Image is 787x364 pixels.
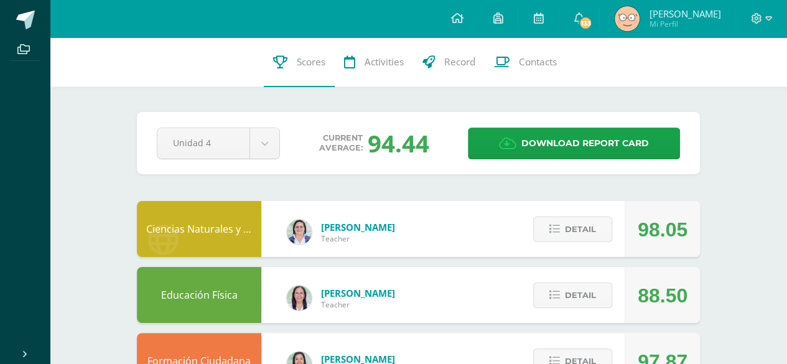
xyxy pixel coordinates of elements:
span: Teacher [321,299,395,310]
span: Detail [565,284,596,307]
span: [PERSON_NAME] [321,287,395,299]
a: Download report card [468,128,680,159]
a: Contacts [485,37,566,87]
span: 133 [579,16,592,30]
img: f77eda19ab9d4901e6803b4611072024.png [287,286,312,310]
button: Detail [533,282,612,308]
span: Contacts [519,55,557,68]
span: Mi Perfil [649,19,720,29]
span: Scores [297,55,325,68]
span: [PERSON_NAME] [321,221,395,233]
span: Record [444,55,475,68]
img: 01e7086531f77df6af5d661f04d4ef67.png [615,6,640,31]
span: Detail [565,218,596,241]
img: 7f3683f90626f244ba2c27139dbb4749.png [287,220,312,245]
div: 88.50 [638,268,687,324]
span: Teacher [321,233,395,244]
a: Record [413,37,485,87]
span: Current average: [319,133,363,153]
span: Download report card [521,128,649,159]
div: 94.44 [368,127,429,159]
div: 98.05 [638,202,687,258]
a: Scores [264,37,335,87]
div: Ciencias Naturales y Tecnología [137,201,261,257]
span: Activities [365,55,404,68]
a: Activities [335,37,413,87]
button: Detail [533,217,612,242]
span: [PERSON_NAME] [649,7,720,20]
a: Unidad 4 [157,128,279,159]
div: Educación Física [137,267,261,323]
span: Unidad 4 [173,128,234,157]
